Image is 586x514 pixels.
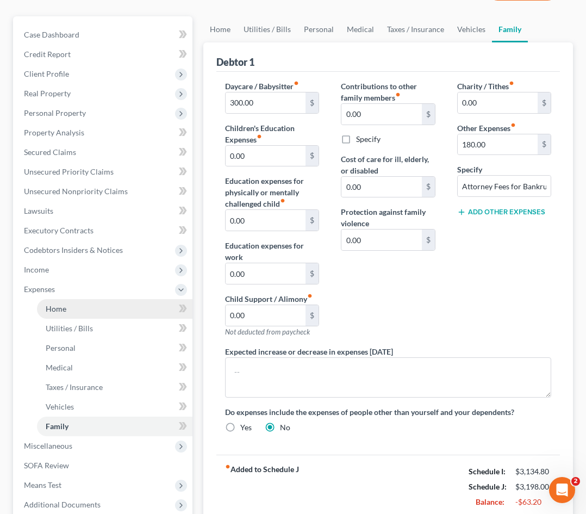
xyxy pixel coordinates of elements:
span: Home [46,304,66,313]
span: Vehicles [46,402,74,411]
span: Property Analysis [24,128,84,137]
label: Children's Education Expenses [225,122,319,145]
span: Family [46,422,68,431]
span: 2 [571,477,580,486]
button: Add Other Expenses [457,208,545,216]
span: Secured Claims [24,147,76,157]
input: -- [226,210,306,231]
div: $ [538,92,551,113]
label: Specify [356,134,381,145]
div: Debtor 1 [216,55,254,69]
a: Taxes / Insurance [37,377,192,397]
span: Unsecured Nonpriority Claims [24,187,128,196]
i: fiber_manual_record [509,80,514,86]
iframe: Intercom live chat [549,477,575,503]
label: Education expenses for work [225,240,319,263]
input: -- [341,104,421,125]
label: Daycare / Babysitter [225,80,299,92]
div: $ [306,146,319,166]
strong: Added to Schedule J [225,464,299,510]
i: fiber_manual_record [510,122,516,128]
a: Executory Contracts [15,221,192,240]
label: Other Expenses [457,122,516,134]
div: $ [422,177,435,197]
span: Taxes / Insurance [46,382,103,392]
div: $3,198.00 [515,481,551,492]
a: Family [492,16,528,42]
a: Utilities / Bills [37,319,192,338]
span: Executory Contracts [24,226,93,235]
i: fiber_manual_record [225,464,230,469]
a: Case Dashboard [15,25,192,45]
strong: Schedule I: [469,467,506,476]
input: Specify... [458,176,551,196]
span: Personal [46,343,76,352]
label: Contributions to other family members [341,80,435,103]
input: -- [458,92,538,113]
label: Expected increase or decrease in expenses [DATE] [225,346,393,357]
span: Codebtors Insiders & Notices [24,245,123,255]
i: fiber_manual_record [395,92,401,97]
a: Vehicles [37,397,192,417]
span: Utilities / Bills [46,324,93,333]
div: $ [422,104,435,125]
label: Child Support / Alimony [225,293,313,305]
a: Credit Report [15,45,192,64]
a: Home [203,16,237,42]
span: Income [24,265,49,274]
a: Personal [297,16,340,42]
a: Personal [37,338,192,358]
a: Unsecured Priority Claims [15,162,192,182]
a: SOFA Review [15,456,192,475]
label: Protection against family violence [341,206,435,229]
label: Specify [457,164,482,175]
input: -- [458,134,538,155]
span: Additional Documents [24,500,101,509]
label: Education expenses for physically or mentally challenged child [225,175,319,209]
input: -- [226,305,306,326]
label: No [280,422,290,433]
a: Unsecured Nonpriority Claims [15,182,192,201]
input: -- [226,263,306,284]
input: -- [341,177,421,197]
span: Expenses [24,284,55,294]
input: -- [226,146,306,166]
div: $3,134.80 [515,466,551,477]
i: fiber_manual_record [294,80,299,86]
label: Yes [240,422,252,433]
a: Utilities / Bills [237,16,297,42]
input: -- [226,92,306,113]
span: Unsecured Priority Claims [24,167,114,176]
i: fiber_manual_record [280,198,285,203]
input: -- [341,230,421,250]
a: Family [37,417,192,436]
a: Vehicles [451,16,492,42]
strong: Schedule J: [469,482,507,491]
label: Charity / Tithes [457,80,514,92]
div: $ [422,230,435,250]
div: $ [306,210,319,231]
i: fiber_manual_record [257,134,262,139]
i: fiber_manual_record [307,293,313,299]
div: $ [306,263,319,284]
a: Secured Claims [15,143,192,162]
span: Lawsuits [24,206,53,215]
span: Client Profile [24,69,69,78]
span: Not deducted from paycheck [225,327,310,336]
div: -$63.20 [515,497,551,507]
span: Case Dashboard [24,30,79,39]
strong: Balance: [476,497,504,506]
span: Medical [46,363,73,372]
span: Miscellaneous [24,441,72,450]
a: Taxes / Insurance [381,16,451,42]
span: Credit Report [24,49,71,59]
span: SOFA Review [24,461,69,470]
label: Cost of care for ill, elderly, or disabled [341,153,435,176]
span: Real Property [24,89,71,98]
label: Do expenses include the expenses of people other than yourself and your dependents? [225,406,551,418]
a: Medical [37,358,192,377]
span: Personal Property [24,108,86,117]
a: Lawsuits [15,201,192,221]
div: $ [306,305,319,326]
div: $ [538,134,551,155]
